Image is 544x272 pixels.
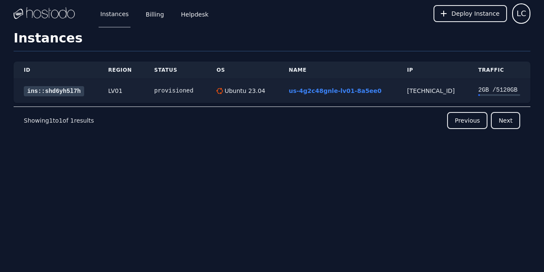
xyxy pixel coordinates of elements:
th: Name [278,62,397,79]
th: OS [206,62,278,79]
p: Showing to of results [24,116,94,125]
span: 1 [59,117,62,124]
button: User menu [512,3,530,24]
th: Traffic [468,62,530,79]
div: 2 GB / 5120 GB [478,86,520,94]
span: Deploy Instance [451,9,499,18]
th: IP [397,62,468,79]
nav: Pagination [14,107,530,134]
span: LC [516,8,526,20]
button: Next [491,112,520,129]
div: provisioned [154,87,196,95]
th: ID [14,62,98,79]
div: [TECHNICAL_ID] [407,87,458,95]
span: 1 [70,117,74,124]
div: LV01 [108,87,134,95]
img: Ubuntu 23.04 [216,88,223,94]
div: Ubuntu 23.04 [223,87,265,95]
button: Deploy Instance [433,5,507,22]
a: ins::shd6yh5l7h [24,86,84,96]
a: us-4g2c48gnle-lv01-8a5ee0 [289,87,381,94]
img: Logo [14,7,75,20]
span: 1 [49,117,53,124]
h1: Instances [14,31,530,51]
th: Region [98,62,144,79]
button: Previous [447,112,487,129]
th: Status [144,62,207,79]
